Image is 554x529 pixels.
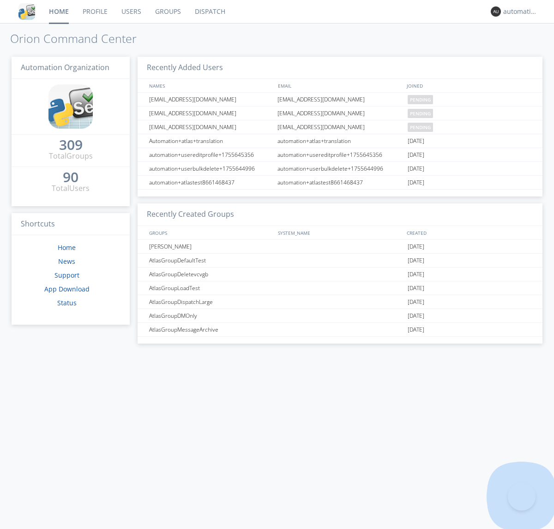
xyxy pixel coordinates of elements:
a: automation+atlastest8661468437automation+atlastest8661468437[DATE] [138,176,542,190]
span: Automation Organization [21,62,109,72]
div: 90 [63,172,78,182]
div: automation+usereditprofile+1755645356 [147,148,275,161]
div: [PERSON_NAME] [147,240,275,253]
a: AtlasGroupDefaultTest[DATE] [138,254,542,267]
div: [EMAIL_ADDRESS][DOMAIN_NAME] [147,120,275,134]
span: [DATE] [408,295,424,309]
span: [DATE] [408,254,424,267]
div: AtlasGroupMessageArchive [147,323,275,336]
img: cddb5a64eb264b2086981ab96f4c1ba7 [18,3,35,20]
div: NAMES [147,79,273,92]
div: automation+userbulkdelete+1755644996 [147,162,275,175]
img: cddb5a64eb264b2086981ab96f4c1ba7 [48,84,93,129]
h3: Recently Added Users [138,57,542,79]
a: AtlasGroupDMOnly[DATE] [138,309,542,323]
span: [DATE] [408,323,424,337]
a: automation+usereditprofile+1755645356automation+usereditprofile+1755645356[DATE] [138,148,542,162]
img: 373638.png [491,6,501,17]
div: [EMAIL_ADDRESS][DOMAIN_NAME] [147,93,275,106]
a: News [58,257,75,266]
div: AtlasGroupDispatchLarge [147,295,275,309]
div: SYSTEM_NAME [276,226,404,239]
a: Automation+atlas+translationautomation+atlas+translation[DATE] [138,134,542,148]
div: automation+atlas0011 [503,7,538,16]
span: [DATE] [408,134,424,148]
div: [EMAIL_ADDRESS][DOMAIN_NAME] [275,107,405,120]
div: AtlasGroupLoadTest [147,281,275,295]
a: AtlasGroupDeletevcvgb[DATE] [138,267,542,281]
a: AtlasGroupLoadTest[DATE] [138,281,542,295]
h3: Recently Created Groups [138,203,542,226]
div: automation+atlas+translation [275,134,405,148]
div: AtlasGroupDMOnly [147,309,275,322]
div: [EMAIL_ADDRESS][DOMAIN_NAME] [275,120,405,134]
a: AtlasGroupMessageArchive[DATE] [138,323,542,337]
a: 90 [63,172,78,183]
div: Automation+atlas+translation [147,134,275,148]
div: GROUPS [147,226,273,239]
div: Total Users [52,183,90,194]
div: automation+atlastest8661468437 [275,176,405,189]
div: automation+userbulkdelete+1755644996 [275,162,405,175]
span: [DATE] [408,281,424,295]
a: Support [54,271,79,279]
div: [EMAIL_ADDRESS][DOMAIN_NAME] [275,93,405,106]
a: automation+userbulkdelete+1755644996automation+userbulkdelete+1755644996[DATE] [138,162,542,176]
div: AtlasGroupDeletevcvgb [147,267,275,281]
a: Home [58,243,76,252]
a: [EMAIL_ADDRESS][DOMAIN_NAME][EMAIL_ADDRESS][DOMAIN_NAME]pending [138,107,542,120]
span: pending [408,109,433,118]
span: [DATE] [408,309,424,323]
span: [DATE] [408,148,424,162]
span: [DATE] [408,240,424,254]
h3: Shortcuts [12,213,130,236]
div: JOINED [404,79,534,92]
span: pending [408,123,433,132]
span: [DATE] [408,267,424,281]
div: EMAIL [276,79,404,92]
a: [EMAIL_ADDRESS][DOMAIN_NAME][EMAIL_ADDRESS][DOMAIN_NAME]pending [138,120,542,134]
a: [EMAIL_ADDRESS][DOMAIN_NAME][EMAIL_ADDRESS][DOMAIN_NAME]pending [138,93,542,107]
div: 309 [59,140,83,149]
div: [EMAIL_ADDRESS][DOMAIN_NAME] [147,107,275,120]
span: pending [408,95,433,104]
a: [PERSON_NAME][DATE] [138,240,542,254]
a: App Download [44,285,90,293]
div: Total Groups [49,151,93,161]
a: Status [57,298,77,307]
div: CREATED [404,226,534,239]
div: automation+usereditprofile+1755645356 [275,148,405,161]
a: 309 [59,140,83,151]
span: [DATE] [408,176,424,190]
div: automation+atlastest8661468437 [147,176,275,189]
iframe: Toggle Customer Support [508,483,536,511]
div: AtlasGroupDefaultTest [147,254,275,267]
span: [DATE] [408,162,424,176]
a: AtlasGroupDispatchLarge[DATE] [138,295,542,309]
